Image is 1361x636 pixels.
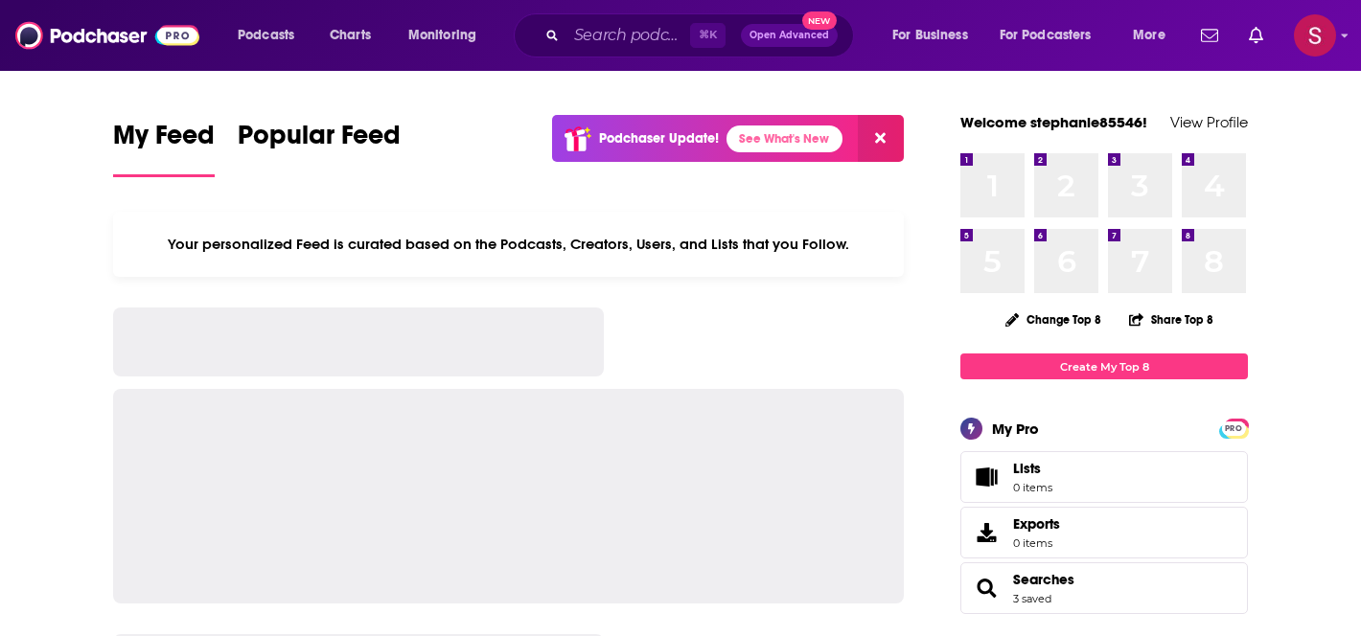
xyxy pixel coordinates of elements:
[727,125,842,152] a: See What's New
[1294,14,1336,57] img: User Profile
[960,507,1248,558] a: Exports
[967,464,1005,490] span: Lists
[408,22,476,49] span: Monitoring
[750,31,829,40] span: Open Advanced
[1170,113,1248,131] a: View Profile
[1294,14,1336,57] span: Logged in as stephanie85546
[967,519,1005,546] span: Exports
[1222,420,1245,435] a: PRO
[892,22,968,49] span: For Business
[1133,22,1165,49] span: More
[802,11,837,30] span: New
[532,13,872,57] div: Search podcasts, credits, & more...
[690,23,726,48] span: ⌘ K
[238,119,401,163] span: Popular Feed
[224,20,319,51] button: open menu
[1241,19,1271,52] a: Show notifications dropdown
[1013,460,1041,477] span: Lists
[1013,515,1060,533] span: Exports
[113,212,904,277] div: Your personalized Feed is curated based on the Podcasts, Creators, Users, and Lists that you Follow.
[1013,592,1051,605] a: 3 saved
[1013,460,1052,477] span: Lists
[330,22,371,49] span: Charts
[994,307,1113,331] button: Change Top 8
[113,119,215,177] a: My Feed
[599,130,719,147] p: Podchaser Update!
[15,17,199,54] img: Podchaser - Follow, Share and Rate Podcasts
[1222,421,1245,436] span: PRO
[566,20,690,51] input: Search podcasts, credits, & more...
[1119,20,1189,51] button: open menu
[960,451,1248,503] a: Lists
[1013,536,1060,550] span: 0 items
[987,20,1119,51] button: open menu
[1013,571,1074,588] a: Searches
[113,119,215,163] span: My Feed
[960,353,1248,379] a: Create My Top 8
[1000,22,1092,49] span: For Podcasters
[967,575,1005,602] a: Searches
[960,113,1147,131] a: Welcome stephanie85546!
[238,22,294,49] span: Podcasts
[1193,19,1226,52] a: Show notifications dropdown
[238,119,401,177] a: Popular Feed
[1294,14,1336,57] button: Show profile menu
[1013,481,1052,494] span: 0 items
[992,420,1039,438] div: My Pro
[741,24,838,47] button: Open AdvancedNew
[960,562,1248,614] span: Searches
[317,20,382,51] a: Charts
[395,20,501,51] button: open menu
[1128,301,1214,338] button: Share Top 8
[879,20,992,51] button: open menu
